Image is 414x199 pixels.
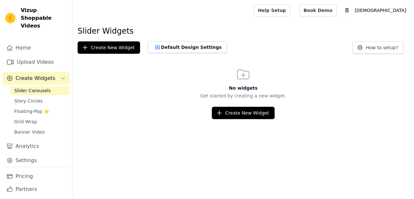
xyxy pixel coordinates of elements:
[72,85,414,91] h3: No widgets
[352,5,409,16] p: [DEMOGRAPHIC_DATA]
[14,129,45,135] span: Banner Video
[10,127,70,137] a: Banner Video
[72,93,414,99] p: Get started by creating a new widget.
[353,41,404,54] button: How to setup?
[78,41,140,54] button: Create New Widget
[3,183,70,196] a: Partners
[3,41,70,54] a: Home
[3,170,70,183] a: Pricing
[10,107,70,116] a: Floating-Pop ⭐
[14,108,49,115] span: Floating-Pop ⭐
[353,46,404,52] a: How to setup?
[10,96,70,105] a: Story Circles
[14,87,51,94] span: Slider Carousels
[10,86,70,95] a: Slider Carousels
[3,56,70,69] a: Upload Videos
[254,4,290,17] a: Help Setup
[299,4,336,17] a: Book Demo
[148,41,227,53] button: Default Design Settings
[3,154,70,167] a: Settings
[21,6,67,30] span: Vizup Shoppable Videos
[10,117,70,126] a: Grid Wrap
[16,74,55,82] span: Create Widgets
[3,72,70,85] button: Create Widgets
[345,7,349,14] text: B
[3,140,70,153] a: Analytics
[5,13,16,23] img: Vizup
[14,98,43,104] span: Story Circles
[212,107,274,119] button: Create New Widget
[78,26,409,36] h1: Slider Widgets
[14,118,37,125] span: Grid Wrap
[342,5,409,16] button: B [DEMOGRAPHIC_DATA]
